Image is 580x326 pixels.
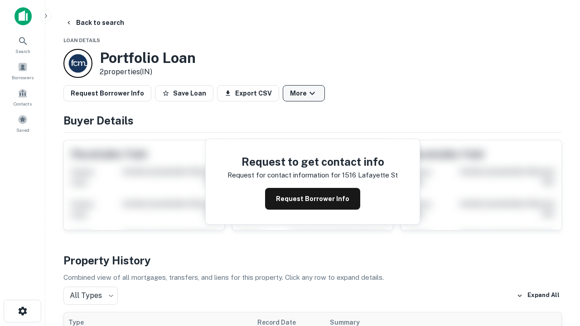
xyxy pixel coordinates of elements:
p: 2 properties (IN) [100,67,196,77]
h4: Request to get contact info [227,153,398,170]
button: More [283,85,325,101]
span: Loan Details [63,38,100,43]
p: 1516 lafayette st [342,170,398,181]
span: Saved [16,126,29,134]
p: Request for contact information for [227,170,340,181]
button: Request Borrower Info [265,188,360,210]
p: Combined view of all mortgages, transfers, and liens for this property. Click any row to expand d... [63,272,562,283]
span: Borrowers [12,74,34,81]
a: Contacts [3,85,43,109]
a: Borrowers [3,58,43,83]
span: Search [15,48,30,55]
iframe: Chat Widget [535,225,580,268]
a: Search [3,32,43,57]
h4: Buyer Details [63,112,562,129]
button: Export CSV [217,85,279,101]
img: capitalize-icon.png [14,7,32,25]
div: All Types [63,287,118,305]
button: Save Loan [155,85,213,101]
button: Back to search [62,14,128,31]
span: Contacts [14,100,32,107]
h3: Portfolio Loan [100,49,196,67]
button: Request Borrower Info [63,85,151,101]
h4: Property History [63,252,562,268]
button: Expand All [514,289,562,302]
a: Saved [3,111,43,135]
